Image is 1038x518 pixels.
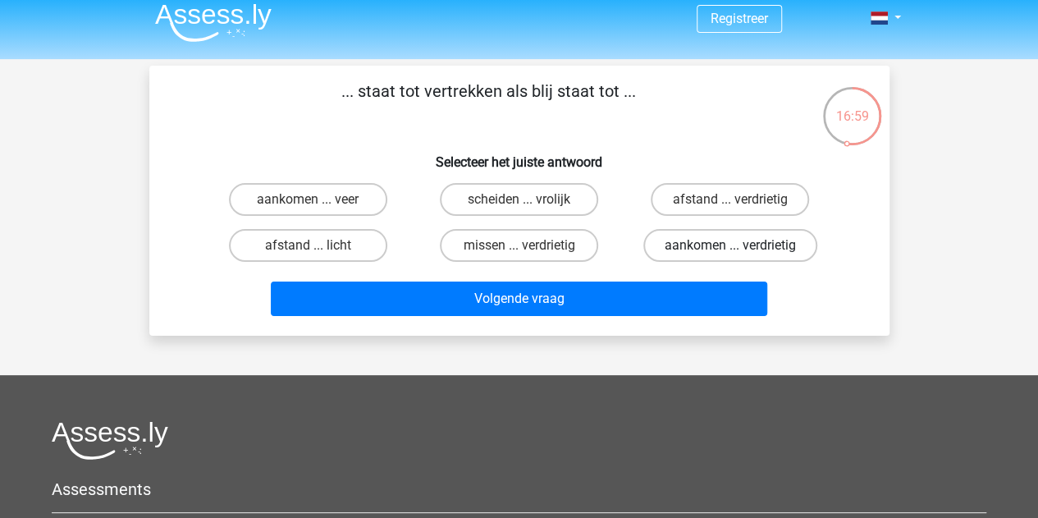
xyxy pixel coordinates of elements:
label: afstand ... verdrietig [651,183,809,216]
a: Registreer [711,11,768,26]
img: Assessly logo [52,421,168,460]
div: 16:59 [821,85,883,126]
img: Assessly [155,3,272,42]
h5: Assessments [52,479,986,499]
p: ... staat tot vertrekken als blij staat tot ... [176,79,802,128]
label: scheiden ... vrolijk [440,183,598,216]
label: afstand ... licht [229,229,387,262]
label: missen ... verdrietig [440,229,598,262]
h6: Selecteer het juiste antwoord [176,141,863,170]
label: aankomen ... veer [229,183,387,216]
label: aankomen ... verdrietig [643,229,817,262]
button: Volgende vraag [271,282,767,316]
